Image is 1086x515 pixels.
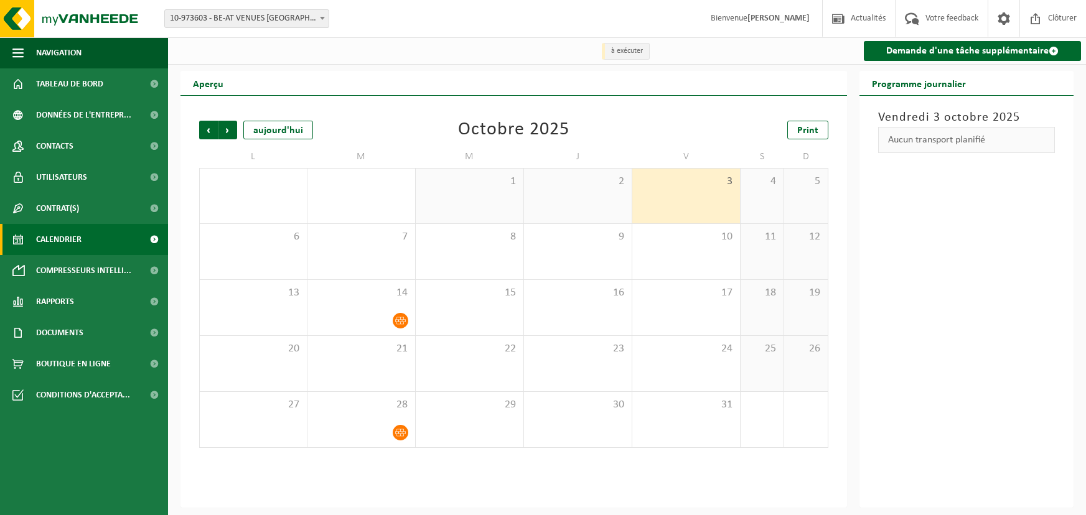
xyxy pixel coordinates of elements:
[218,121,237,139] span: Suivant
[36,68,103,100] span: Tableau de bord
[639,286,734,300] span: 17
[199,121,218,139] span: Précédent
[790,175,822,188] span: 5
[530,342,625,356] span: 23
[36,162,87,193] span: Utilisateurs
[422,398,517,412] span: 29
[787,121,828,139] a: Print
[747,342,778,356] span: 25
[36,348,111,379] span: Boutique en ligne
[878,127,1055,153] div: Aucun transport planifié
[790,230,822,244] span: 12
[314,342,409,356] span: 21
[530,230,625,244] span: 9
[790,286,822,300] span: 19
[602,43,650,60] li: à exécuter
[165,10,329,27] span: 10-973603 - BE-AT VENUES NV - FOREST
[747,175,778,188] span: 4
[790,342,822,356] span: 26
[36,317,83,348] span: Documents
[530,286,625,300] span: 16
[243,121,313,139] div: aujourd'hui
[639,230,734,244] span: 10
[639,398,734,412] span: 31
[36,193,79,224] span: Contrat(s)
[632,146,741,168] td: V
[422,175,517,188] span: 1
[422,286,517,300] span: 15
[36,224,82,255] span: Calendrier
[206,230,301,244] span: 6
[206,398,301,412] span: 27
[314,286,409,300] span: 14
[314,230,409,244] span: 7
[747,14,810,23] strong: [PERSON_NAME]
[416,146,524,168] td: M
[307,146,416,168] td: M
[741,146,785,168] td: S
[530,398,625,412] span: 30
[206,286,301,300] span: 13
[859,71,978,95] h2: Programme journalier
[164,9,329,28] span: 10-973603 - BE-AT VENUES NV - FOREST
[524,146,632,168] td: J
[422,230,517,244] span: 8
[314,398,409,412] span: 28
[206,342,301,356] span: 20
[878,108,1055,127] h3: Vendredi 3 octobre 2025
[36,37,82,68] span: Navigation
[639,175,734,188] span: 3
[747,286,778,300] span: 18
[784,146,828,168] td: D
[747,230,778,244] span: 11
[530,175,625,188] span: 2
[422,342,517,356] span: 22
[36,379,130,411] span: Conditions d'accepta...
[36,286,74,317] span: Rapports
[36,255,131,286] span: Compresseurs intelli...
[639,342,734,356] span: 24
[797,126,818,136] span: Print
[864,41,1081,61] a: Demande d'une tâche supplémentaire
[36,131,73,162] span: Contacts
[458,121,569,139] div: Octobre 2025
[180,71,236,95] h2: Aperçu
[36,100,131,131] span: Données de l'entrepr...
[199,146,307,168] td: L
